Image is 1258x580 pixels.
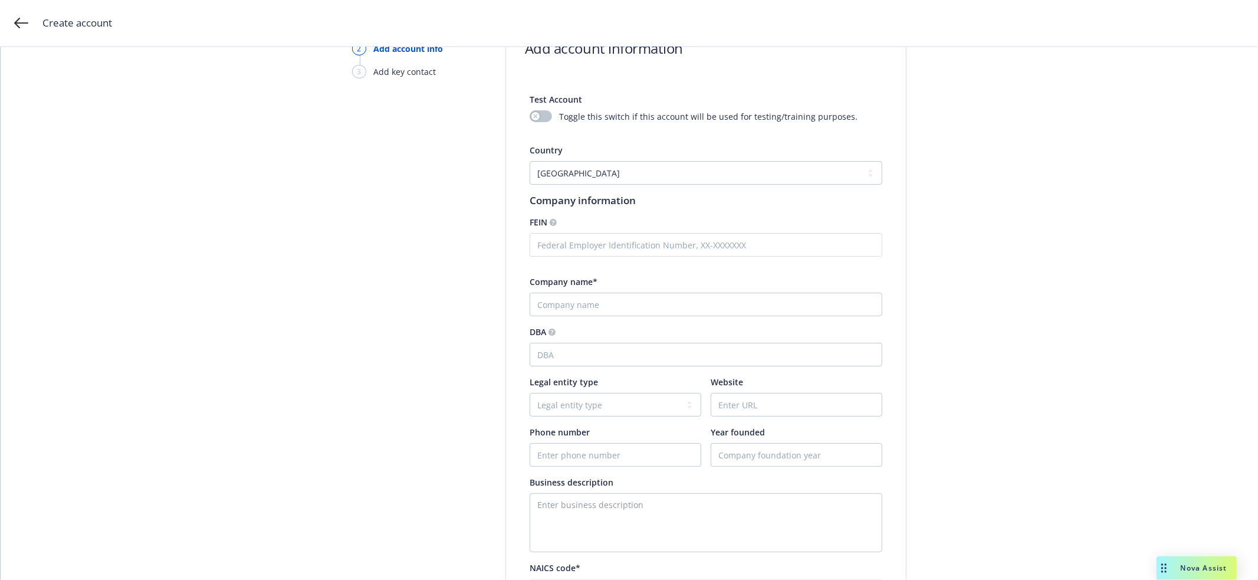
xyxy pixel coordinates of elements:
[711,444,882,466] input: Company foundation year
[530,94,582,105] span: Test Account
[530,477,613,488] span: Business description
[530,194,882,207] h1: Company information
[352,42,366,55] div: 2
[530,233,882,257] input: Federal Employer Identification Number, XX-XXXXXXX
[711,376,743,388] span: Website
[525,38,683,58] h1: Add account information
[559,110,858,123] span: Toggle this switch if this account will be used for testing/training purposes.
[373,42,443,55] div: Add account info
[530,376,598,388] span: Legal entity type
[530,145,563,156] span: Country
[530,343,882,366] input: DBA
[711,394,882,416] input: Enter URL
[352,65,366,78] div: 3
[530,427,590,438] span: Phone number
[530,493,882,552] textarea: Enter business description
[530,217,547,228] span: FEIN
[42,15,112,31] span: Create account
[711,427,765,438] span: Year founded
[1181,563,1227,573] span: Nova Assist
[1,47,1258,580] div: ;
[530,293,882,316] input: Company name
[1157,556,1171,580] div: Drag to move
[530,562,580,574] span: NAICS code*
[530,326,546,337] span: DBA
[373,65,436,78] div: Add key contact
[530,444,701,466] input: Enter phone number
[1157,556,1237,580] button: Nova Assist
[530,276,597,287] span: Company name*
